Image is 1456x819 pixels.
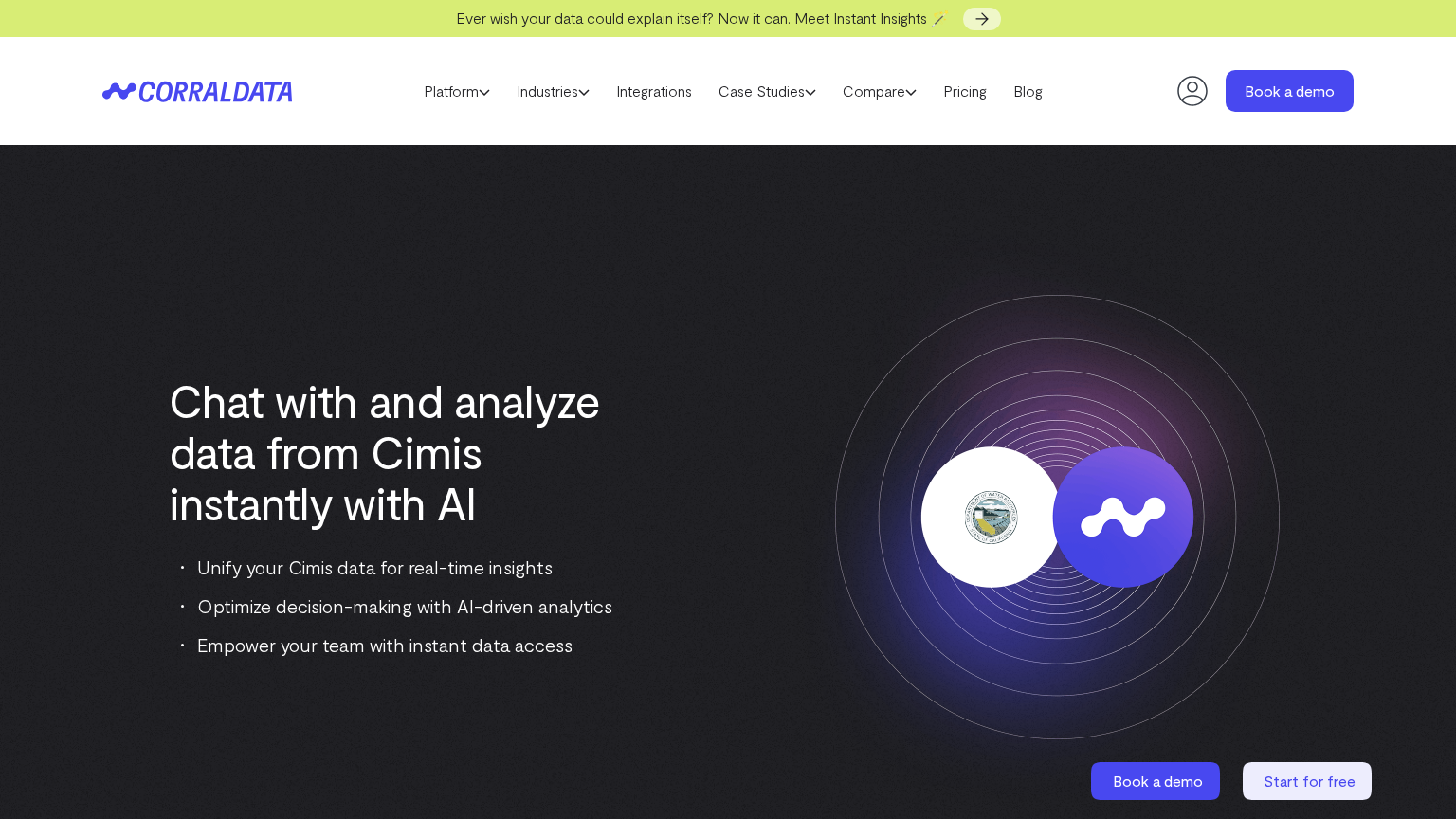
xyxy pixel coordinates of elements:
a: Pricing [930,77,1000,105]
span: Book a demo [1113,772,1203,790]
a: Book a demo [1091,762,1224,800]
a: Integrations [603,77,705,105]
span: Start for free [1264,772,1356,790]
a: Book a demo [1226,70,1354,112]
a: Compare [829,77,930,105]
li: Empower your team with instant data access [181,629,628,660]
li: Unify your Cimis data for real-time insights [181,552,628,582]
a: Start for free [1243,762,1375,800]
a: Blog [1000,77,1056,105]
span: Ever wish your data could explain itself? Now it can. Meet Instant Insights 🪄 [456,9,950,27]
h1: Chat with and analyze data from Cimis instantly with AI [169,374,628,528]
li: Optimize decision-making with AI-driven analytics [181,591,628,621]
a: Platform [410,77,503,105]
a: Case Studies [705,77,829,105]
a: Industries [503,77,603,105]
